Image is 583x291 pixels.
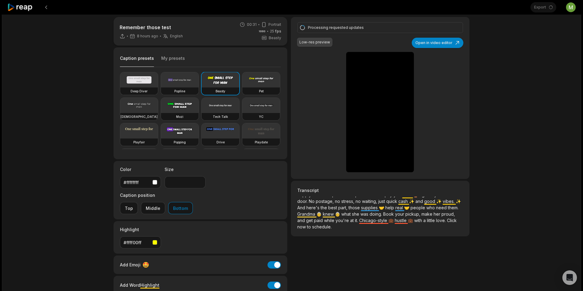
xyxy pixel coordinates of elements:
[299,39,330,45] div: Low-res preview
[213,114,228,119] h3: Tech Talk
[165,166,206,173] label: Size
[356,199,362,204] span: no
[395,218,408,223] span: hustle
[259,89,264,94] h3: Pet
[421,211,434,217] span: make
[341,211,352,217] span: what
[355,218,359,223] span: it.
[405,211,421,217] span: pickup,
[216,89,225,94] h3: Beasty
[361,205,379,210] span: supplies
[386,199,398,204] span: quick
[324,218,336,223] span: while
[170,34,183,39] span: English
[395,211,405,217] span: your
[442,211,455,217] span: proud,
[314,218,324,223] span: paid
[133,140,145,145] h3: Playfair
[383,211,395,217] span: Book
[414,218,423,223] span: with
[562,270,577,285] div: Open Intercom Messenger
[338,205,349,210] span: part,
[297,197,463,235] p: 🧪 🧪 💰 💰 🚪 ✨ ✨ ✨ 🤝 🤝 👵 👵 💼 💼
[316,199,335,204] span: postage,
[423,218,427,223] span: a
[168,202,193,214] button: Bottom
[121,114,158,119] h3: [DEMOGRAPHIC_DATA]
[308,25,451,30] div: Processing requested updates
[359,218,388,223] span: Chicago-style
[398,199,409,204] span: cash
[411,205,426,210] span: people
[275,29,281,33] span: fps
[378,199,386,204] span: just
[426,205,436,210] span: who
[443,199,456,204] span: vibes.
[255,140,268,145] h3: Playdate
[360,211,370,217] span: was
[174,89,185,94] h3: Popline
[120,24,183,31] p: Remember those test
[124,179,150,186] div: #ffffffff
[120,202,138,214] button: Top
[120,236,161,248] button: #ffff00ff
[161,55,185,67] button: My presets
[349,205,361,210] span: those
[259,114,264,119] h3: YC
[120,192,193,198] label: Caption position
[352,211,360,217] span: she
[323,211,335,217] span: knew
[448,205,459,210] span: them.
[412,38,463,48] button: Open in video editor
[362,199,378,204] span: waiting,
[335,199,341,204] span: no
[415,199,424,204] span: and
[436,205,448,210] span: need
[427,218,436,223] span: little
[176,114,183,119] h3: Mozi
[297,199,309,204] span: door.
[120,281,159,289] div: Add Word
[140,282,159,288] span: Highlight
[141,202,165,214] button: Middle
[434,211,442,217] span: her
[216,140,225,145] h3: Drive
[424,199,436,204] span: good
[174,140,186,145] h3: Popping
[307,224,312,229] span: to
[131,89,148,94] h3: Deep Diver
[142,261,149,269] span: 🤩
[120,166,161,173] label: Color
[247,22,257,27] span: 00:31
[328,205,338,210] span: best
[447,218,457,223] span: Click
[309,199,316,204] span: No
[297,205,306,210] span: And
[306,205,321,210] span: here's
[297,187,463,193] h3: Transcript
[120,262,141,268] span: Add Emoji
[436,218,447,223] span: love.
[297,224,307,229] span: now
[350,218,355,223] span: at
[297,211,316,217] span: Grandma
[120,55,154,67] button: Caption presets
[312,224,332,229] span: schedule.
[306,218,314,223] span: get
[120,176,161,188] button: #ffffffff
[336,218,350,223] span: you're
[120,226,161,233] label: Highlight
[385,205,395,210] span: help
[270,29,281,34] span: 25
[395,205,404,210] span: real
[124,239,150,246] div: #ffff00ff
[370,211,383,217] span: doing.
[321,205,328,210] span: the
[297,218,306,223] span: and
[268,22,281,27] span: Portrait
[341,199,356,204] span: stress,
[269,35,281,41] span: Beasty
[137,34,158,39] span: 8 hours ago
